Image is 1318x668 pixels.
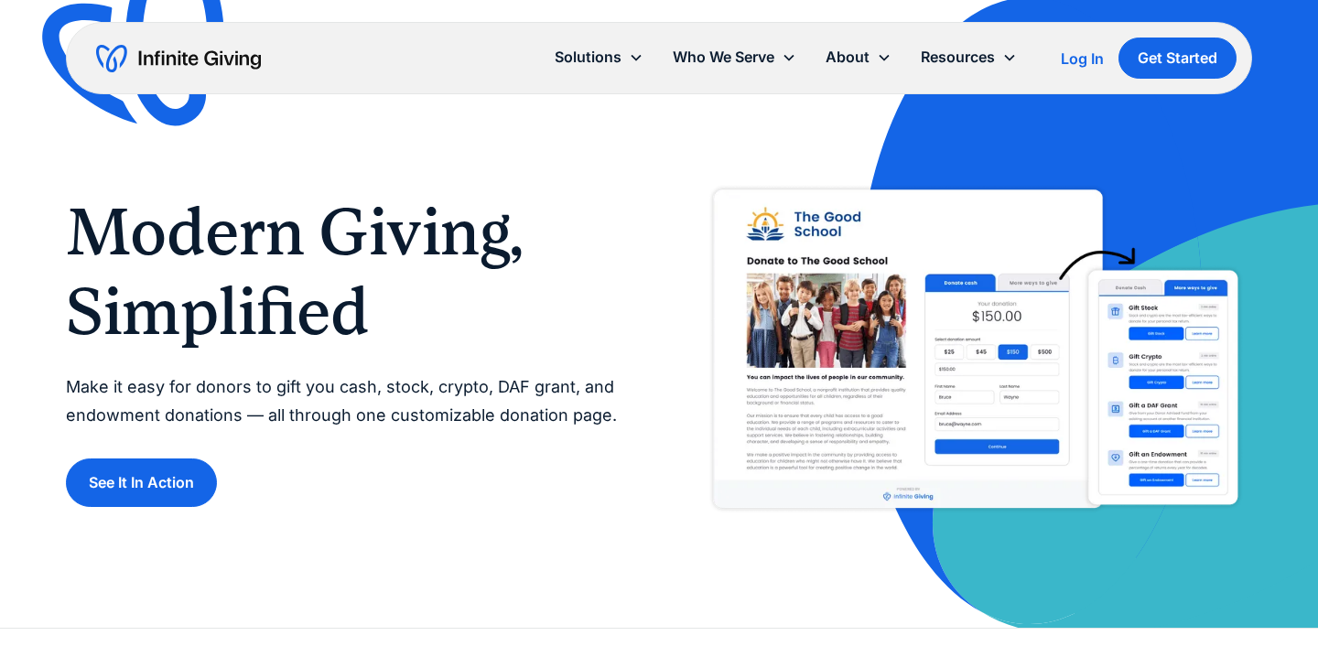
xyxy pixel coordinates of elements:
[921,45,995,70] div: Resources
[66,458,217,507] a: See It In Action
[658,38,811,77] div: Who We Serve
[1061,51,1104,66] div: Log In
[826,45,870,70] div: About
[96,44,261,73] a: home
[906,38,1032,77] div: Resources
[673,45,774,70] div: Who We Serve
[1061,48,1104,70] a: Log In
[540,38,658,77] div: Solutions
[66,373,622,429] p: Make it easy for donors to gift you cash, stock, crypto, DAF grant, and endowment donations — all...
[66,193,622,351] h1: Modern Giving, Simplified
[555,45,621,70] div: Solutions
[1118,38,1237,79] a: Get Started
[811,38,906,77] div: About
